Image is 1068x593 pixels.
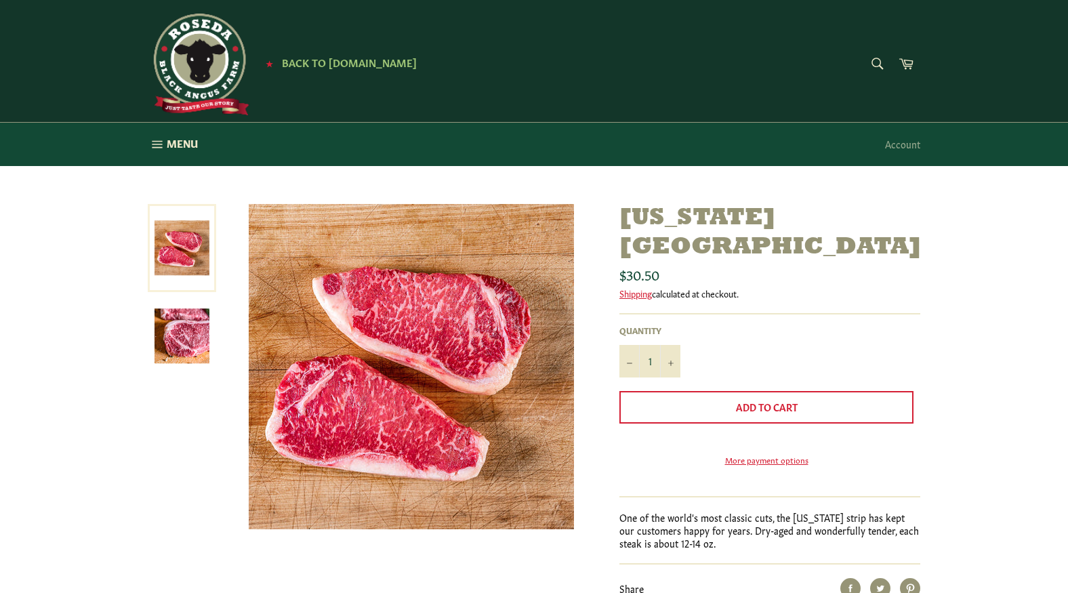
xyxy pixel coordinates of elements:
img: New York Strip [249,204,574,529]
button: Increase item quantity by one [660,345,680,377]
span: Menu [167,136,198,150]
img: Roseda Beef [148,14,249,115]
span: $30.50 [619,264,659,283]
label: Quantity [619,325,680,336]
button: Menu [134,123,211,166]
a: Shipping [619,287,652,300]
a: ★ Back to [DOMAIN_NAME] [259,58,417,68]
p: One of the world's most classic cuts, the [US_STATE] strip has kept our customers happy for years... [619,511,920,550]
span: Back to [DOMAIN_NAME] [282,55,417,69]
span: Add to Cart [736,400,798,413]
button: Add to Cart [619,391,913,424]
h1: [US_STATE][GEOGRAPHIC_DATA] [619,204,920,262]
a: Account [878,124,927,164]
button: Reduce item quantity by one [619,345,640,377]
div: calculated at checkout. [619,287,920,300]
span: ★ [266,58,273,68]
a: More payment options [619,454,913,466]
img: New York Strip [155,308,209,363]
